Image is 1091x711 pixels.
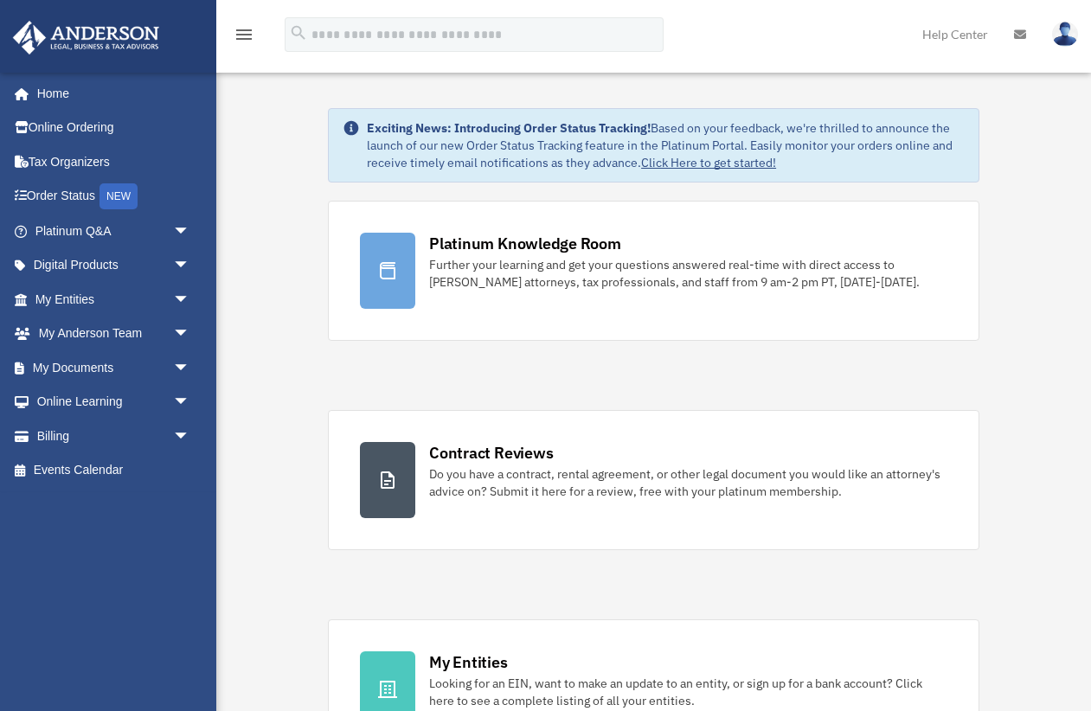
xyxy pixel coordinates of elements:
div: Do you have a contract, rental agreement, or other legal document you would like an attorney's ad... [429,465,947,500]
img: User Pic [1052,22,1078,47]
a: Platinum Q&Aarrow_drop_down [12,214,216,248]
a: Order StatusNEW [12,179,216,215]
div: Looking for an EIN, want to make an update to an entity, or sign up for a bank account? Click her... [429,675,947,709]
a: Digital Productsarrow_drop_down [12,248,216,283]
a: menu [234,30,254,45]
div: Contract Reviews [429,442,553,464]
a: Events Calendar [12,453,216,488]
i: search [289,23,308,42]
div: Based on your feedback, we're thrilled to announce the launch of our new Order Status Tracking fe... [367,119,965,171]
span: arrow_drop_down [173,214,208,249]
span: arrow_drop_down [173,248,208,284]
span: arrow_drop_down [173,282,208,317]
div: Further your learning and get your questions answered real-time with direct access to [PERSON_NAM... [429,256,947,291]
div: Platinum Knowledge Room [429,233,621,254]
a: Contract Reviews Do you have a contract, rental agreement, or other legal document you would like... [328,410,979,550]
span: arrow_drop_down [173,385,208,420]
a: My Documentsarrow_drop_down [12,350,216,385]
a: Billingarrow_drop_down [12,419,216,453]
a: Online Learningarrow_drop_down [12,385,216,420]
a: Online Ordering [12,111,216,145]
span: arrow_drop_down [173,317,208,352]
span: arrow_drop_down [173,419,208,454]
span: arrow_drop_down [173,350,208,386]
a: My Anderson Teamarrow_drop_down [12,317,216,351]
a: Platinum Knowledge Room Further your learning and get your questions answered real-time with dire... [328,201,979,341]
img: Anderson Advisors Platinum Portal [8,21,164,54]
a: My Entitiesarrow_drop_down [12,282,216,317]
i: menu [234,24,254,45]
a: Click Here to get started! [641,155,776,170]
a: Home [12,76,208,111]
a: Tax Organizers [12,144,216,179]
div: NEW [99,183,138,209]
strong: Exciting News: Introducing Order Status Tracking! [367,120,651,136]
div: My Entities [429,651,507,673]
